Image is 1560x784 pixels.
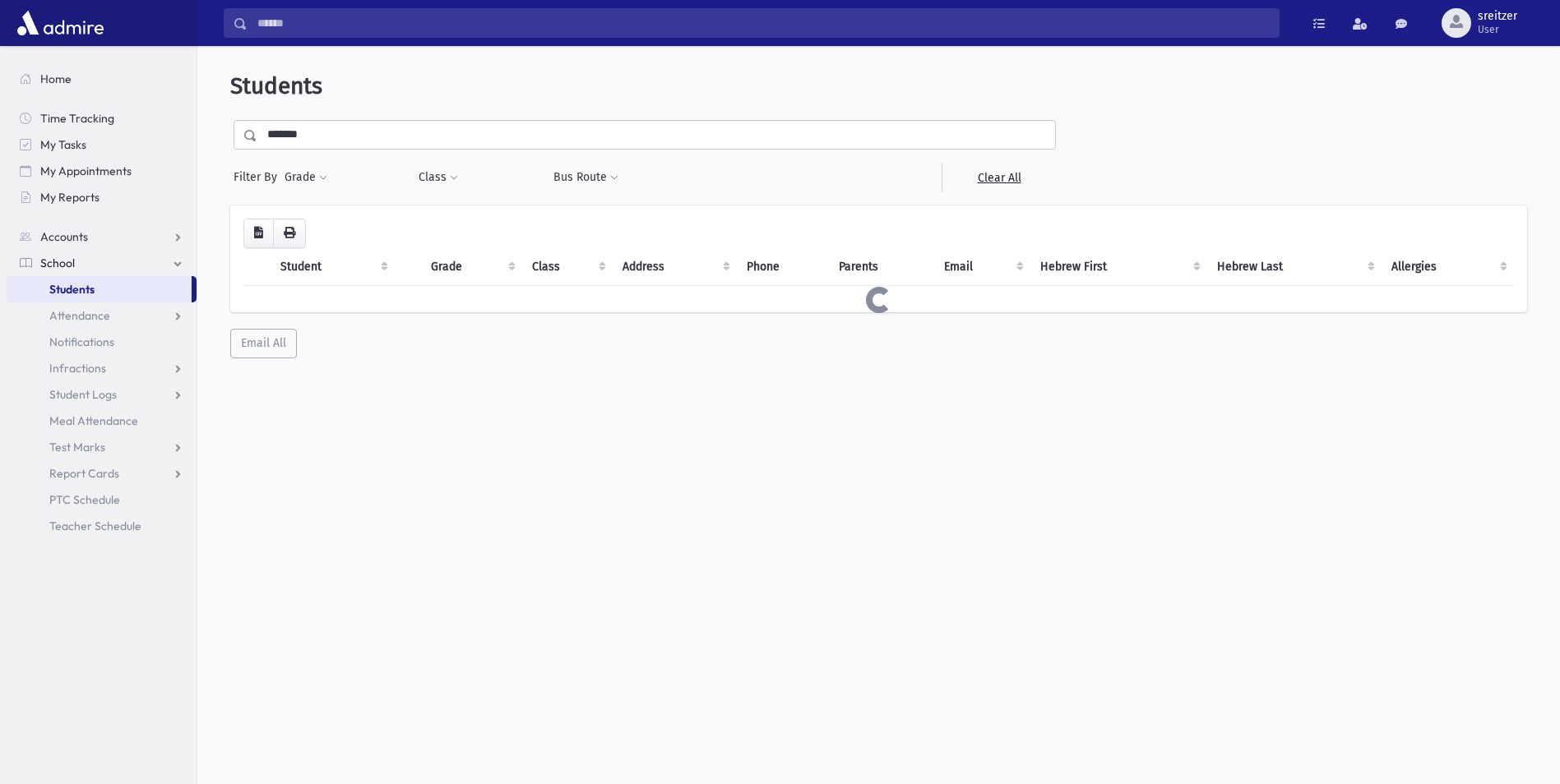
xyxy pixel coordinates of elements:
[1382,248,1514,286] th: Allergies
[7,381,197,408] a: Student Logs
[273,219,306,248] button: Print
[40,71,72,86] span: Home
[7,434,197,460] a: Test Marks
[553,163,619,192] button: Bus Route
[7,250,197,276] a: School
[1478,10,1517,23] span: sreitzer
[7,487,197,513] a: PTC Schedule
[243,219,274,248] button: CSV
[271,248,395,286] th: Student
[7,460,197,487] a: Report Cards
[1478,23,1517,36] span: User
[7,513,197,539] a: Teacher Schedule
[418,163,459,192] button: Class
[49,492,120,507] span: PTC Schedule
[7,302,197,329] a: Attendance
[7,224,197,250] a: Accounts
[7,276,192,302] a: Students
[522,248,613,286] th: Class
[230,72,322,99] span: Students
[40,137,86,152] span: My Tasks
[49,308,110,323] span: Attendance
[49,413,138,428] span: Meal Attendance
[49,334,114,349] span: Notifications
[49,387,117,402] span: Student Logs
[7,158,197,184] a: My Appointments
[49,466,119,481] span: Report Cards
[7,66,197,92] a: Home
[7,408,197,434] a: Meal Attendance
[737,248,829,286] th: Phone
[40,164,132,178] span: My Appointments
[230,329,297,358] button: Email All
[7,105,197,131] a: Time Tracking
[49,361,106,376] span: Infractions
[829,248,934,286] th: Parents
[7,355,197,381] a: Infractions
[1030,248,1207,286] th: Hebrew First
[934,248,1030,286] th: Email
[49,440,105,454] span: Test Marks
[613,248,737,286] th: Address
[248,8,1279,38] input: Search
[40,256,75,270] span: School
[234,168,284,186] span: Filter By
[49,519,141,533] span: Teacher Schedule
[40,111,114,126] span: Time Tracking
[7,329,197,355] a: Notifications
[40,229,88,244] span: Accounts
[1207,248,1382,286] th: Hebrew Last
[7,131,197,158] a: My Tasks
[13,7,108,39] img: AdmirePro
[49,282,95,297] span: Students
[942,163,1056,192] a: Clear All
[7,184,197,210] a: My Reports
[40,190,100,205] span: My Reports
[421,248,522,286] th: Grade
[284,163,328,192] button: Grade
